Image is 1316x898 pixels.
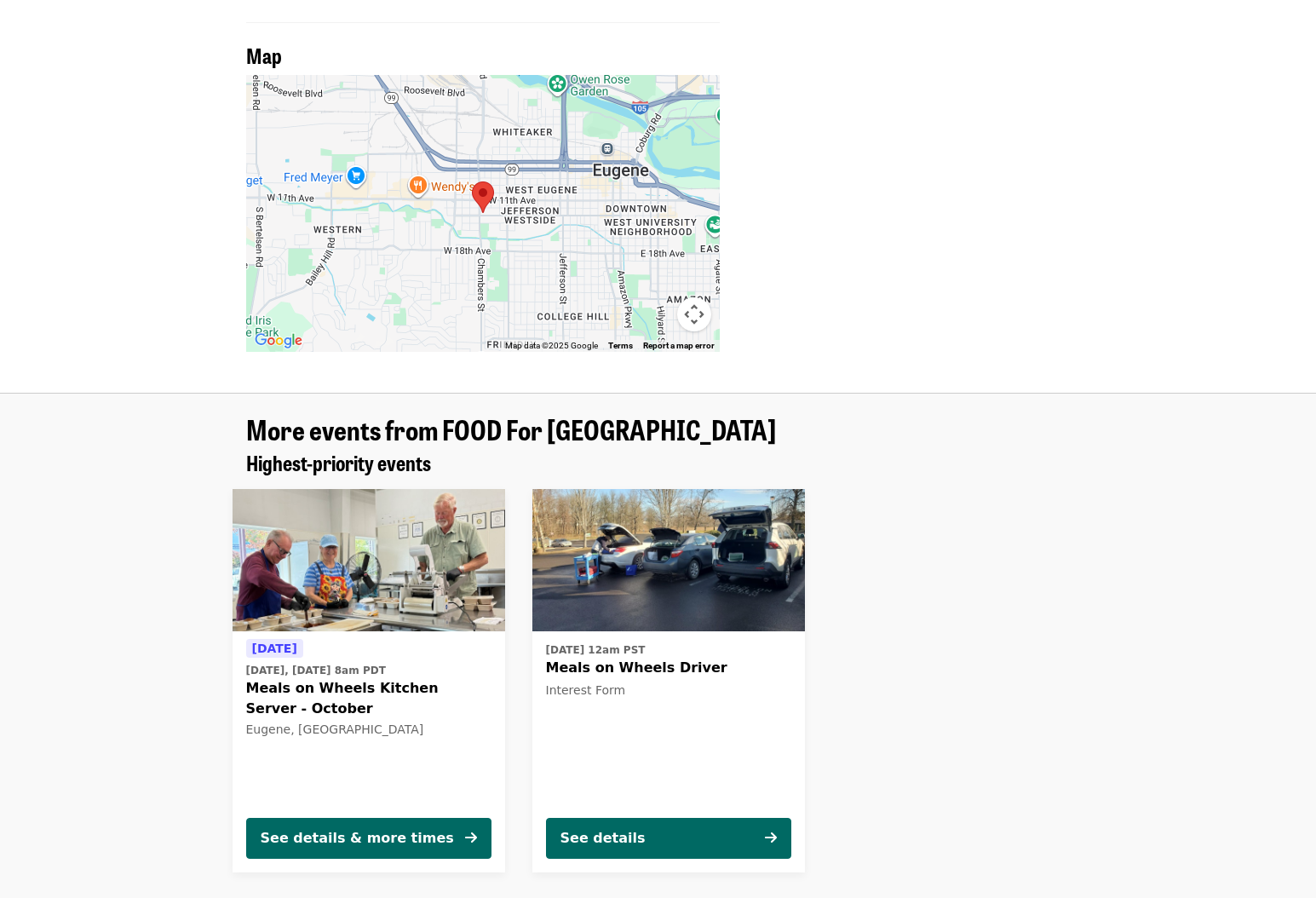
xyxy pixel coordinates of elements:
[246,722,491,737] div: Eugene, [GEOGRAPHIC_DATA]
[532,489,805,632] img: Meals on Wheels Driver organized by FOOD For Lane County
[246,409,776,449] span: More events from FOOD For [GEOGRAPHIC_DATA]
[532,489,805,872] a: See details for "Meals on Wheels Driver"
[765,830,777,846] i: arrow-right icon
[252,642,297,655] span: [DATE]
[546,642,646,658] time: [DATE] 12am PST
[246,663,386,678] time: [DATE], [DATE] 8am PDT
[233,489,505,872] a: See details for "Meals on Wheels Kitchen Server - October"
[546,683,626,697] span: Interest Form
[246,678,491,719] span: Meals on Wheels Kitchen Server - October
[246,818,491,859] button: See details & more times
[465,830,477,846] i: arrow-right icon
[246,447,431,477] span: Highest-priority events
[261,828,454,849] div: See details & more times
[677,297,711,331] button: Map camera controls
[246,40,282,70] span: Map
[246,451,431,475] a: Highest-priority events
[505,341,598,350] span: Map data ©2025 Google
[560,828,646,849] div: See details
[250,330,307,352] a: Open this area in Google Maps (opens a new window)
[233,451,1084,475] div: Highest-priority events
[250,330,307,352] img: Google
[546,818,791,859] button: See details
[233,489,505,632] img: Meals on Wheels Kitchen Server - October organized by FOOD For Lane County
[546,658,791,678] span: Meals on Wheels Driver
[608,341,633,350] a: Terms (opens in new tab)
[643,341,715,350] a: Report a map error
